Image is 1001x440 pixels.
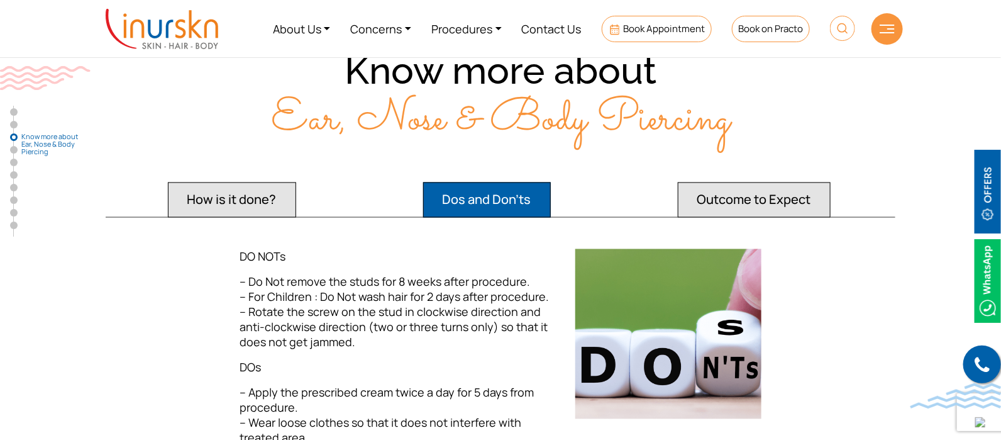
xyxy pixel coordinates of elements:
a: About Us [263,5,341,52]
img: HeaderSearch [830,16,855,41]
img: Whatsappicon [975,239,1001,323]
button: Outcome to Expect [678,183,831,218]
img: bluewave [910,383,1001,409]
span: Know more about Ear, Nose & Body Piercing [21,133,84,155]
span: Ear, Nose & Body Piercing [271,87,730,154]
a: Book Appointment [602,16,712,42]
span: Book Appointment [623,22,705,35]
img: hamLine.svg [880,25,895,33]
img: inurskn-logo [106,9,218,49]
span: DO NOTs [240,249,285,264]
span: DOs [240,360,261,375]
button: How is it done? [168,183,296,218]
a: Book on Practo [732,16,810,42]
img: offerBt [975,150,1001,234]
a: Know more about Ear, Nose & Body Piercing [10,133,18,141]
a: Procedures [421,5,512,52]
img: up-blue-arrow.svg [975,417,985,427]
button: Dos and Don'ts [423,183,551,218]
span: – Do Not remove the studs for 8 weeks after procedure. – For Children : Do Not wash hair for 2 da... [240,274,549,350]
a: Whatsappicon [975,273,1001,286]
span: Book on Practo [738,22,803,35]
a: Contact Us [512,5,592,52]
a: Concerns [340,5,421,52]
h2: Know more about [98,48,903,148]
